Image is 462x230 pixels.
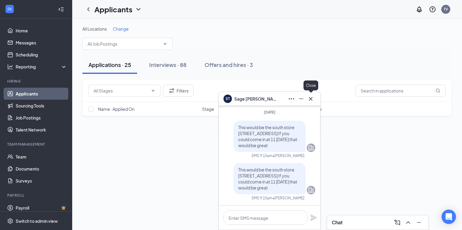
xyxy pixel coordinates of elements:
div: Interviews · 88 [149,61,186,68]
h1: Applicants [94,4,132,14]
div: SMS 9:15am [251,195,273,201]
span: • [PERSON_NAME] [273,195,304,201]
div: Offers and hires · 3 [205,61,253,68]
svg: Notifications [416,6,423,13]
svg: Company [307,186,315,194]
span: All Locations [82,26,107,32]
svg: WorkstreamLogo [7,6,13,12]
div: Applications · 25 [88,61,131,68]
button: Ellipses [287,94,296,104]
svg: Collapse [58,6,64,12]
svg: ChevronDown [151,88,156,93]
div: Team Management [7,142,66,147]
span: This would be the south store [STREET_ADDRESS] If you could come in at 11 [DATE] that would be great [238,167,297,190]
h3: Chat [332,219,343,226]
span: This would be the south store [STREET_ADDRESS] If you could come in at 11 [DATE] that would be great [238,125,297,148]
input: All Stages [94,87,148,94]
a: Talent Network [16,124,67,136]
input: All Job Postings [88,41,160,47]
svg: Ellipses [288,95,295,102]
svg: ComposeMessage [394,219,401,226]
svg: Minimize [297,95,305,102]
div: Hiring [7,79,66,84]
button: Cross [306,94,316,104]
svg: ChevronDown [163,41,168,46]
a: Job Postings [16,112,67,124]
span: Change [113,26,129,32]
a: Applicants [16,88,67,100]
button: ComposeMessage [393,218,402,227]
svg: Filter [168,87,175,94]
a: Sourcing Tools [16,100,67,112]
a: Scheduling [16,49,67,61]
a: Team [16,151,67,163]
span: • [PERSON_NAME] [273,153,304,158]
svg: Plane [310,214,317,221]
span: Name · Applied On [98,106,134,112]
span: [DATE] [264,110,276,114]
div: Open Intercom Messenger [442,210,456,224]
svg: Settings [7,218,13,224]
div: Reporting [16,64,67,70]
div: Switch to admin view [16,218,58,224]
svg: QuestionInfo [429,6,436,13]
svg: Minimize [415,219,423,226]
span: Stage [202,106,214,112]
a: Home [16,25,67,37]
div: Close [303,80,318,90]
a: Surveys [16,175,67,187]
input: Search in applications [356,85,446,97]
svg: Analysis [7,64,13,70]
a: Messages [16,37,67,49]
button: Minimize [296,94,306,104]
svg: Company [307,144,315,151]
svg: MagnifyingGlass [436,88,440,93]
span: Sage [PERSON_NAME] [234,95,276,102]
a: PayrollCrown [16,202,67,214]
a: Documents [16,163,67,175]
div: TV [444,7,448,12]
svg: ChevronUp [405,219,412,226]
svg: Cross [307,95,314,102]
div: Payroll [7,193,66,198]
svg: ChevronLeft [85,6,92,13]
div: SMS 9:15am [251,153,273,158]
button: Minimize [414,218,424,227]
button: ChevronUp [403,218,413,227]
svg: ChevronDown [135,6,142,13]
button: Filter Filters [163,85,194,97]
